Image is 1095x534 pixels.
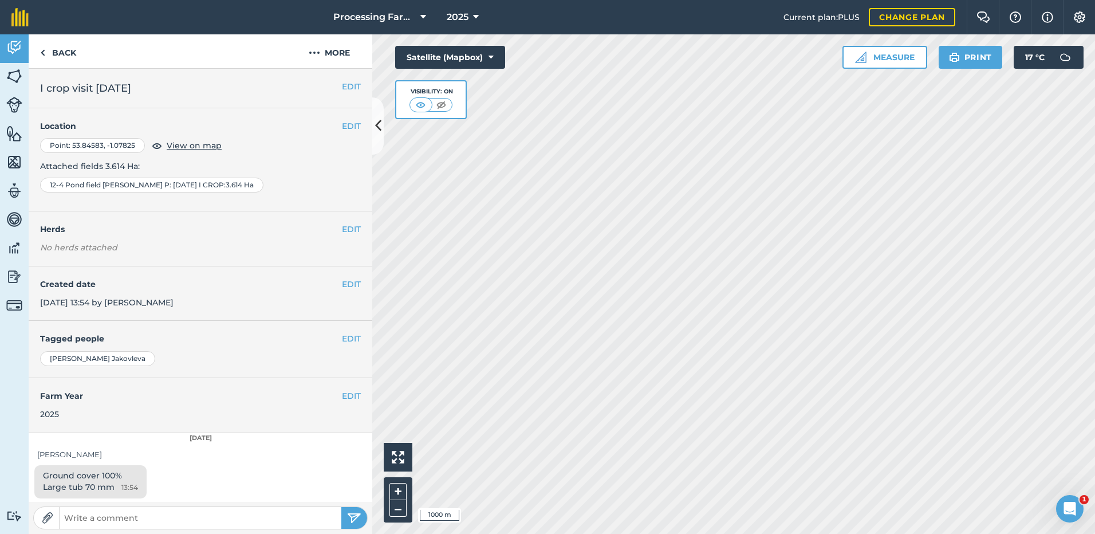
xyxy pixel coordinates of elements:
[342,80,361,93] button: EDIT
[939,46,1003,69] button: Print
[6,239,22,257] img: svg+xml;base64,PD94bWwgdmVyc2lvbj0iMS4wIiBlbmNvZGluZz0idXRmLTgiPz4KPCEtLSBHZW5lcmF0b3I6IEFkb2JlIE...
[1025,46,1045,69] span: 17 ° C
[152,139,222,152] button: View on map
[40,80,361,96] h2: I crop visit [DATE]
[342,120,361,132] button: EDIT
[29,266,372,321] div: [DATE] 13:54 by [PERSON_NAME]
[40,138,145,153] div: Point : 53.84583 , -1.07825
[1014,46,1084,69] button: 17 °C
[1056,495,1084,523] iframe: Intercom live chat
[60,510,341,526] input: Write a comment
[42,512,53,524] img: Paperclip icon
[6,268,22,285] img: svg+xml;base64,PD94bWwgdmVyc2lvbj0iMS4wIiBlbmNvZGluZz0idXRmLTgiPz4KPCEtLSBHZW5lcmF0b3I6IEFkb2JlIE...
[50,180,224,190] span: 12-4 Pond field [PERSON_NAME] P: [DATE] I CROP
[6,39,22,56] img: svg+xml;base64,PD94bWwgdmVyc2lvbj0iMS4wIiBlbmNvZGluZz0idXRmLTgiPz4KPCEtLSBHZW5lcmF0b3I6IEFkb2JlIE...
[389,483,407,500] button: +
[447,10,468,24] span: 2025
[976,11,990,23] img: Two speech bubbles overlapping with the left bubble in the forefront
[1073,11,1086,23] img: A cog icon
[855,52,866,63] img: Ruler icon
[434,99,448,111] img: svg+xml;base64,PHN2ZyB4bWxucz0iaHR0cDovL3d3dy53My5vcmcvMjAwMC9zdmciIHdpZHRoPSI1MCIgaGVpZ2h0PSI0MC...
[6,511,22,521] img: svg+xml;base64,PD94bWwgdmVyc2lvbj0iMS4wIiBlbmNvZGluZz0idXRmLTgiPz4KPCEtLSBHZW5lcmF0b3I6IEFkb2JlIE...
[40,278,361,290] h4: Created date
[29,34,88,68] a: Back
[224,180,254,190] span: : 3.614 Ha
[6,68,22,85] img: svg+xml;base64,PHN2ZyB4bWxucz0iaHR0cDovL3d3dy53My5vcmcvMjAwMC9zdmciIHdpZHRoPSI1NiIgaGVpZ2h0PSI2MC...
[121,482,138,493] span: 13:54
[783,11,860,23] span: Current plan : PLUS
[1042,10,1053,24] img: svg+xml;base64,PHN2ZyB4bWxucz0iaHR0cDovL3d3dy53My5vcmcvMjAwMC9zdmciIHdpZHRoPSIxNyIgaGVpZ2h0PSIxNy...
[1009,11,1022,23] img: A question mark icon
[6,97,22,113] img: svg+xml;base64,PD94bWwgdmVyc2lvbj0iMS4wIiBlbmNvZGluZz0idXRmLTgiPz4KPCEtLSBHZW5lcmF0b3I6IEFkb2JlIE...
[1054,46,1077,69] img: svg+xml;base64,PD94bWwgdmVyc2lvbj0iMS4wIiBlbmNvZGluZz0idXRmLTgiPz4KPCEtLSBHZW5lcmF0b3I6IEFkb2JlIE...
[40,120,361,132] h4: Location
[286,34,372,68] button: More
[333,10,416,24] span: Processing Farms
[29,433,372,443] div: [DATE]
[413,99,428,111] img: svg+xml;base64,PHN2ZyB4bWxucz0iaHR0cDovL3d3dy53My5vcmcvMjAwMC9zdmciIHdpZHRoPSI1MCIgaGVpZ2h0PSI0MC...
[6,297,22,313] img: svg+xml;base64,PD94bWwgdmVyc2lvbj0iMS4wIiBlbmNvZGluZz0idXRmLTgiPz4KPCEtLSBHZW5lcmF0b3I6IEFkb2JlIE...
[342,278,361,290] button: EDIT
[40,160,361,172] p: Attached fields 3.614 Ha :
[1080,495,1089,504] span: 1
[40,332,361,345] h4: Tagged people
[37,449,364,461] div: [PERSON_NAME]
[40,408,361,421] div: 2025
[389,500,407,517] button: –
[40,241,372,254] em: No herds attached
[949,50,960,64] img: svg+xml;base64,PHN2ZyB4bWxucz0iaHR0cDovL3d3dy53My5vcmcvMjAwMC9zdmciIHdpZHRoPSIxOSIgaGVpZ2h0PSIyNC...
[6,182,22,199] img: svg+xml;base64,PD94bWwgdmVyc2lvbj0iMS4wIiBlbmNvZGluZz0idXRmLTgiPz4KPCEtLSBHZW5lcmF0b3I6IEFkb2JlIE...
[6,125,22,142] img: svg+xml;base64,PHN2ZyB4bWxucz0iaHR0cDovL3d3dy53My5vcmcvMjAwMC9zdmciIHdpZHRoPSI1NiIgaGVpZ2h0PSI2MC...
[40,46,45,60] img: svg+xml;base64,PHN2ZyB4bWxucz0iaHR0cDovL3d3dy53My5vcmcvMjAwMC9zdmciIHdpZHRoPSI5IiBoZWlnaHQ9IjI0Ii...
[40,351,155,366] div: [PERSON_NAME] Jakovleva
[342,332,361,345] button: EDIT
[6,211,22,228] img: svg+xml;base64,PD94bWwgdmVyc2lvbj0iMS4wIiBlbmNvZGluZz0idXRmLTgiPz4KPCEtLSBHZW5lcmF0b3I6IEFkb2JlIE...
[152,139,162,152] img: svg+xml;base64,PHN2ZyB4bWxucz0iaHR0cDovL3d3dy53My5vcmcvMjAwMC9zdmciIHdpZHRoPSIxOCIgaGVpZ2h0PSIyNC...
[167,139,222,152] span: View on map
[869,8,955,26] a: Change plan
[34,465,147,498] div: Ground cover 100% Large tub 70 mm
[40,390,361,402] h4: Farm Year
[409,87,453,96] div: Visibility: On
[309,46,320,60] img: svg+xml;base64,PHN2ZyB4bWxucz0iaHR0cDovL3d3dy53My5vcmcvMjAwMC9zdmciIHdpZHRoPSIyMCIgaGVpZ2h0PSIyNC...
[395,46,505,69] button: Satellite (Mapbox)
[11,8,29,26] img: fieldmargin Logo
[6,154,22,171] img: svg+xml;base64,PHN2ZyB4bWxucz0iaHR0cDovL3d3dy53My5vcmcvMjAwMC9zdmciIHdpZHRoPSI1NiIgaGVpZ2h0PSI2MC...
[347,511,361,525] img: svg+xml;base64,PHN2ZyB4bWxucz0iaHR0cDovL3d3dy53My5vcmcvMjAwMC9zdmciIHdpZHRoPSIyNSIgaGVpZ2h0PSIyNC...
[392,451,404,464] img: Four arrows, one pointing top left, one top right, one bottom right and the last bottom left
[342,223,361,235] button: EDIT
[40,223,372,235] h4: Herds
[842,46,927,69] button: Measure
[342,390,361,402] button: EDIT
